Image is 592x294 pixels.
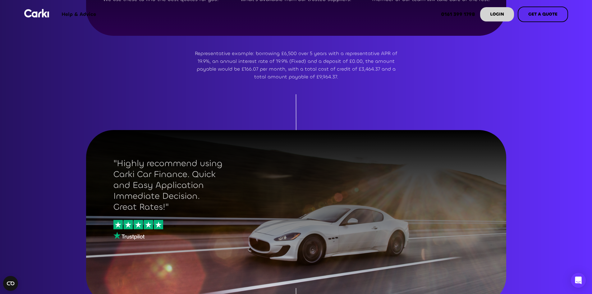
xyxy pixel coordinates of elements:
[57,2,101,26] a: Help & Advice
[296,94,296,146] img: line
[436,2,480,26] a: 0161 399 1798
[3,276,18,291] button: Open CMP widget
[571,273,586,288] div: Open Intercom Messenger
[480,7,514,21] a: LOGIN
[113,232,145,240] img: trust
[441,11,475,17] strong: 0161 399 1798
[490,11,504,17] strong: LOGIN
[518,7,568,22] a: GET A QUOTE
[113,220,163,229] img: stars
[113,158,225,212] p: "Highly recommend using Carki Car Finance. Quick and Easy Application Immediate Decision. Great R...
[24,9,49,17] img: Logo
[190,49,402,81] p: Representative example: borrowing £6,500 over 5 years with a representative APR of 19.9%, an annu...
[528,11,558,17] strong: GET A QUOTE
